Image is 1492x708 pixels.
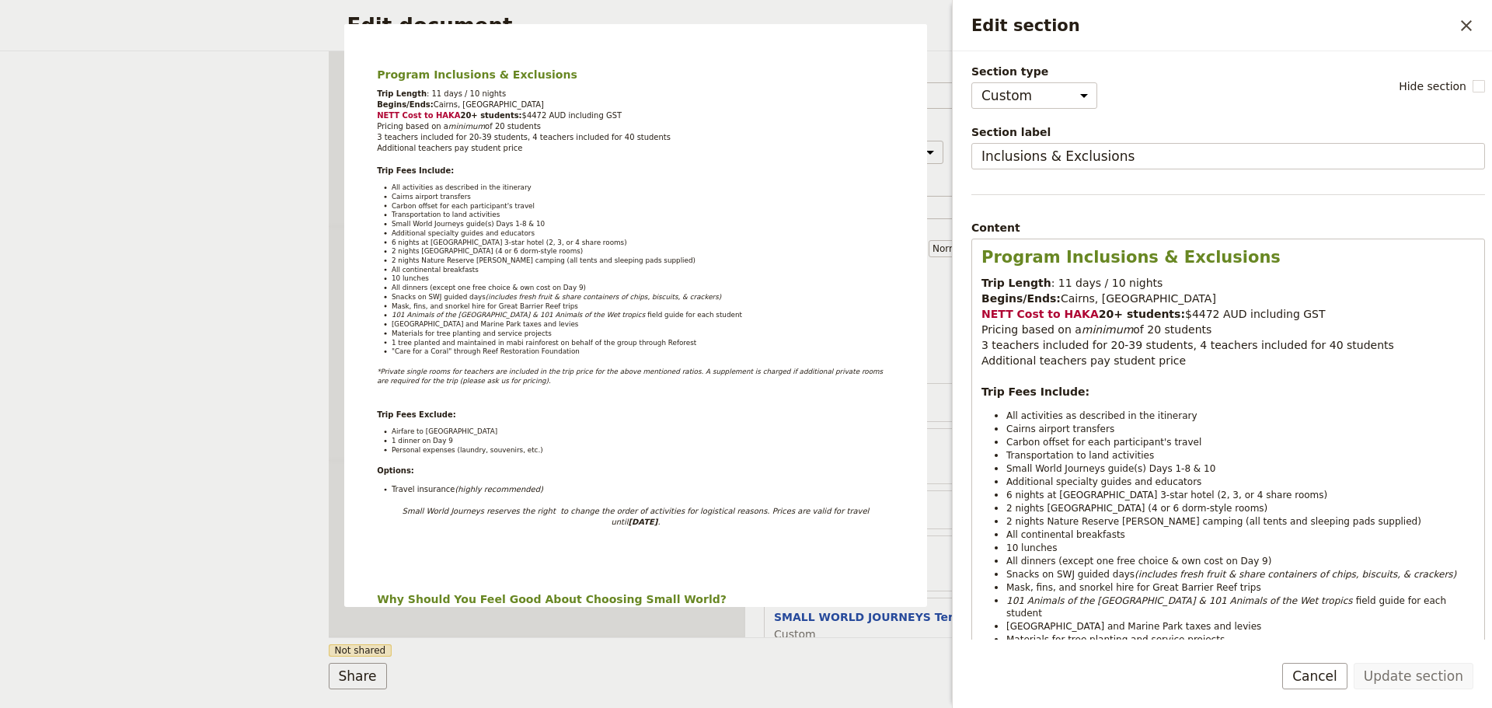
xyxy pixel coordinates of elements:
span: All continental breakfasts [1006,529,1125,540]
span: Transportation to land activities [1006,450,1154,461]
span: Mask, fins, and snorkel hire for Great Barrier Reef trips [1006,582,1261,593]
span: of 20 students [1133,323,1211,336]
em: & 101 Animals of the Wet tropics [1199,595,1353,606]
select: Section type [971,82,1097,109]
span: All dinners (except one free choice & own cost on Day 9) [1006,556,1271,567]
span: Hide section [1399,78,1466,94]
span: 2 nights Nature Reserve [PERSON_NAME] camping (all tents and sleeping pads supplied) [1006,516,1421,527]
strong: Trip Fees Include: [981,385,1089,398]
span: Materials for tree planting and service projects [1006,634,1225,645]
select: size [929,240,986,257]
span: [GEOGRAPHIC_DATA] and Marine Park taxes and levies [1006,621,1261,632]
strong: Begins/Ends: [981,292,1061,305]
input: Section label [971,143,1485,169]
span: 10 lunches [1006,542,1057,553]
strong: Program Inclusions & Exclusions [981,248,1281,267]
span: Additional teachers pay student price [981,354,1186,367]
span: Additional specialty guides and educators [1006,476,1201,487]
button: Cancel [1282,663,1347,689]
span: Small World Journeys guide(s) Days 1-8 & 10 [1006,463,1215,474]
strong: 20+ students: [1099,308,1185,320]
span: Section label [971,124,1485,140]
h2: Edit section [971,14,1453,37]
span: Pricing based on a [981,323,1082,336]
span: Cairns, [GEOGRAPHIC_DATA] [1061,292,1216,305]
span: Custom [774,626,1054,642]
em: minimum [1082,323,1133,336]
span: $4472 AUD including GST [1185,308,1326,320]
span: All activities as described in the itinerary [1006,410,1197,421]
em: 101 Animals of the [GEOGRAPHIC_DATA] [1006,595,1195,606]
strong: NETT Cost to HAKA [981,308,1099,320]
span: 6 nights at [GEOGRAPHIC_DATA] 3-star hotel (2, 3, or 4 share rooms) [1006,490,1327,500]
button: Share [329,663,387,689]
span: Cairns airport transfers [1006,424,1114,434]
span: : 11 days / 10 nights [1051,277,1163,289]
span: Carbon offset for each participant's travel [1006,437,1201,448]
button: Update section [1354,663,1473,689]
em: (includes fresh fruit & share containers of chips, biscuits, & crackers) [1135,569,1456,580]
h2: Edit document [347,14,1122,37]
button: SMALL WORLD JOURNEYS Terms & Conditions [774,609,1054,625]
span: Section type [971,64,1097,79]
span: Not shared [329,644,392,657]
strong: Trip Length [981,277,1051,289]
span: 3 teachers included for 20-39 students, 4 teachers included for 40 students [981,339,1394,351]
span: Snacks on SWJ guided days [1006,569,1135,580]
div: Content [971,220,1485,235]
button: Close drawer [1453,12,1480,39]
span: 2 nights [GEOGRAPHIC_DATA] (4 or 6 dorm-style rooms) [1006,503,1267,514]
